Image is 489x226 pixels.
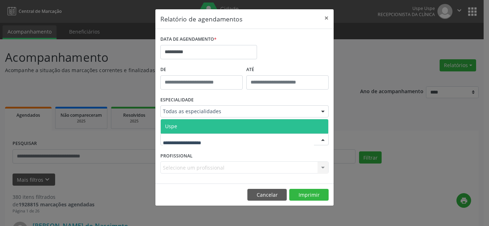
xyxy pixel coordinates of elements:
[160,150,193,161] label: PROFISSIONAL
[160,34,217,45] label: DATA DE AGENDAMENTO
[160,95,194,106] label: ESPECIALIDADE
[165,123,177,130] span: Uspe
[247,189,287,201] button: Cancelar
[319,9,334,27] button: Close
[160,14,242,24] h5: Relatório de agendamentos
[289,189,329,201] button: Imprimir
[246,64,329,75] label: ATÉ
[163,108,314,115] span: Todas as especialidades
[160,64,243,75] label: De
